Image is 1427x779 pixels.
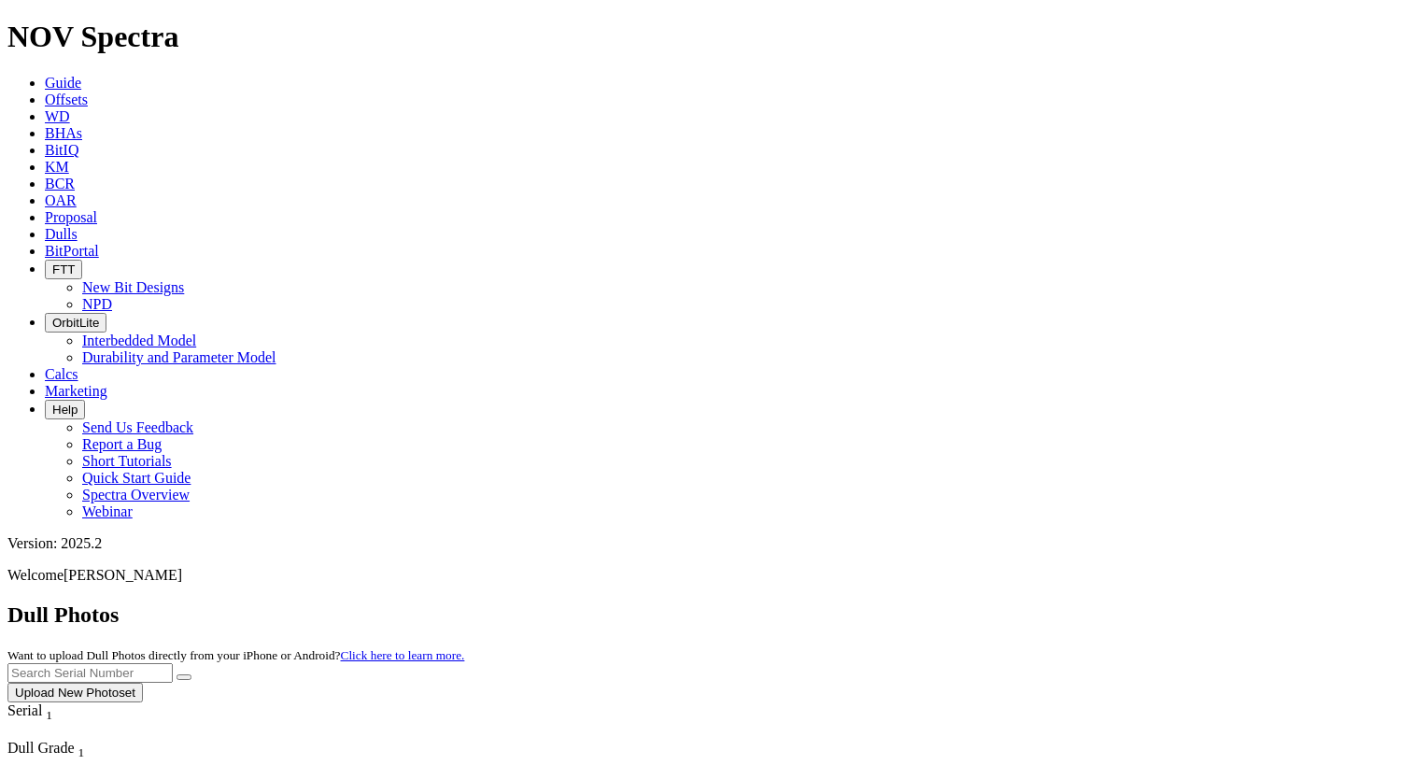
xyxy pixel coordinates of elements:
[45,159,69,175] a: KM
[45,260,82,279] button: FTT
[7,663,173,683] input: Search Serial Number
[82,349,276,365] a: Durability and Parameter Model
[45,176,75,191] a: BCR
[78,745,85,759] sub: 1
[7,702,42,718] span: Serial
[82,279,184,295] a: New Bit Designs
[82,436,162,452] a: Report a Bug
[64,567,182,583] span: [PERSON_NAME]
[45,209,97,225] a: Proposal
[7,602,1420,628] h2: Dull Photos
[46,702,52,718] span: Sort None
[45,400,85,419] button: Help
[7,740,75,756] span: Dull Grade
[45,125,82,141] a: BHAs
[341,648,465,662] a: Click here to learn more.
[82,296,112,312] a: NPD
[7,535,1420,552] div: Version: 2025.2
[7,723,87,740] div: Column Menu
[45,75,81,91] a: Guide
[45,226,78,242] a: Dulls
[52,403,78,417] span: Help
[7,702,87,723] div: Serial Sort None
[45,142,78,158] a: BitIQ
[7,760,138,777] div: Column Menu
[45,92,88,107] a: Offsets
[45,243,99,259] a: BitPortal
[78,740,85,756] span: Sort None
[7,567,1420,584] p: Welcome
[45,366,78,382] a: Calcs
[7,648,464,662] small: Want to upload Dull Photos directly from your iPhone or Android?
[45,192,77,208] a: OAR
[52,316,99,330] span: OrbitLite
[7,740,138,777] div: Sort None
[45,313,106,333] button: OrbitLite
[45,383,107,399] a: Marketing
[82,487,190,503] a: Spectra Overview
[52,262,75,276] span: FTT
[82,419,193,435] a: Send Us Feedback
[7,683,143,702] button: Upload New Photoset
[82,470,191,486] a: Quick Start Guide
[7,20,1420,54] h1: NOV Spectra
[7,702,87,740] div: Sort None
[82,503,133,519] a: Webinar
[82,333,196,348] a: Interbedded Model
[82,453,172,469] a: Short Tutorials
[46,708,52,722] sub: 1
[7,740,138,760] div: Dull Grade Sort None
[45,108,70,124] a: WD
